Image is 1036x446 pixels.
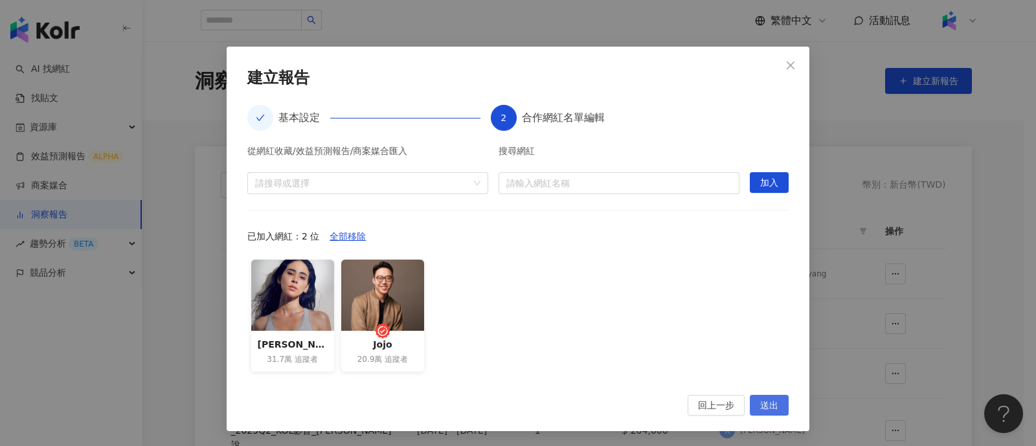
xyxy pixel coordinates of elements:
span: 加入 [760,173,778,194]
span: 追蹤者 [295,354,318,365]
div: 已加入網紅：2 位 [247,226,789,247]
span: close [785,60,796,71]
div: [PERSON_NAME] [258,337,328,351]
span: 20.9萬 [357,354,383,365]
button: Close [778,52,804,78]
button: 回上一步 [688,395,745,416]
div: 從網紅收藏/效益預測報告/商案媒合匯入 [247,146,488,162]
div: 基本設定 [278,105,330,131]
button: 全部移除 [319,226,376,247]
button: 加入 [750,172,789,193]
div: 搜尋網紅 [499,146,739,162]
span: 全部移除 [330,227,366,247]
div: 建立報告 [247,67,789,89]
span: check [256,113,265,122]
div: Jojo [348,337,418,351]
span: 追蹤者 [385,354,408,365]
span: 回上一步 [698,396,734,416]
span: 2 [501,113,506,123]
span: 31.7萬 [267,354,292,365]
div: 合作網紅名單編輯 [522,105,605,131]
button: 送出 [750,395,789,416]
span: 送出 [760,396,778,416]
